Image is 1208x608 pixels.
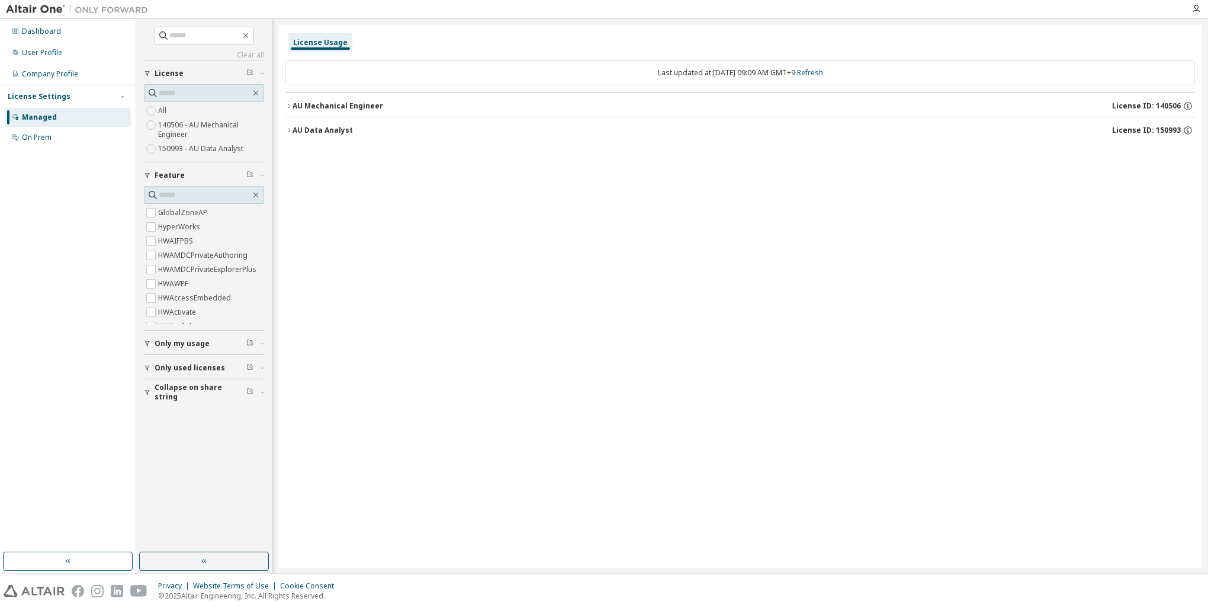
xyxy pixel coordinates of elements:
[72,585,84,597] img: facebook.svg
[22,133,52,142] div: On Prem
[797,68,823,78] a: Refresh
[158,118,264,142] label: 140506 - AU Mechanical Engineer
[246,339,253,348] span: Clear filter
[293,38,348,47] div: License Usage
[155,69,184,78] span: License
[158,234,195,248] label: HWAIFPBS
[144,60,264,87] button: License
[293,126,353,135] div: AU Data Analyst
[280,581,341,591] div: Cookie Consent
[285,117,1195,143] button: AU Data AnalystLicense ID: 150993
[155,171,185,180] span: Feature
[155,383,246,402] span: Collapse on share string
[246,69,253,78] span: Clear filter
[4,585,65,597] img: altair_logo.svg
[158,319,196,334] label: HWAcufwh
[158,263,259,277] label: HWAMDCPrivateExplorerPlus
[144,50,264,60] a: Clear all
[158,104,169,118] label: All
[144,355,264,381] button: Only used licenses
[111,585,123,597] img: linkedin.svg
[8,92,70,101] div: License Settings
[158,277,191,291] label: HWAWPF
[158,305,198,319] label: HWActivate
[22,48,62,57] div: User Profile
[158,291,233,305] label: HWAccessEmbedded
[285,93,1195,119] button: AU Mechanical EngineerLicense ID: 140506
[193,581,280,591] div: Website Terms of Use
[246,363,253,373] span: Clear filter
[1112,101,1181,111] span: License ID: 140506
[155,339,210,348] span: Only my usage
[144,331,264,357] button: Only my usage
[6,4,154,15] img: Altair One
[158,220,203,234] label: HyperWorks
[158,142,246,156] label: 150993 - AU Data Analyst
[158,248,250,263] label: HWAMDCPrivateAuthoring
[144,379,264,405] button: Collapse on share string
[22,27,61,36] div: Dashboard
[155,363,225,373] span: Only used licenses
[246,388,253,397] span: Clear filter
[158,591,341,601] p: © 2025 Altair Engineering, Inc. All Rights Reserved.
[158,581,193,591] div: Privacy
[144,162,264,188] button: Feature
[285,60,1195,85] div: Last updated at: [DATE] 09:09 AM GMT+9
[246,171,253,180] span: Clear filter
[1112,126,1181,135] span: License ID: 150993
[91,585,104,597] img: instagram.svg
[22,113,57,122] div: Managed
[293,101,383,111] div: AU Mechanical Engineer
[22,69,78,79] div: Company Profile
[158,206,210,220] label: GlobalZoneAP
[130,585,147,597] img: youtube.svg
